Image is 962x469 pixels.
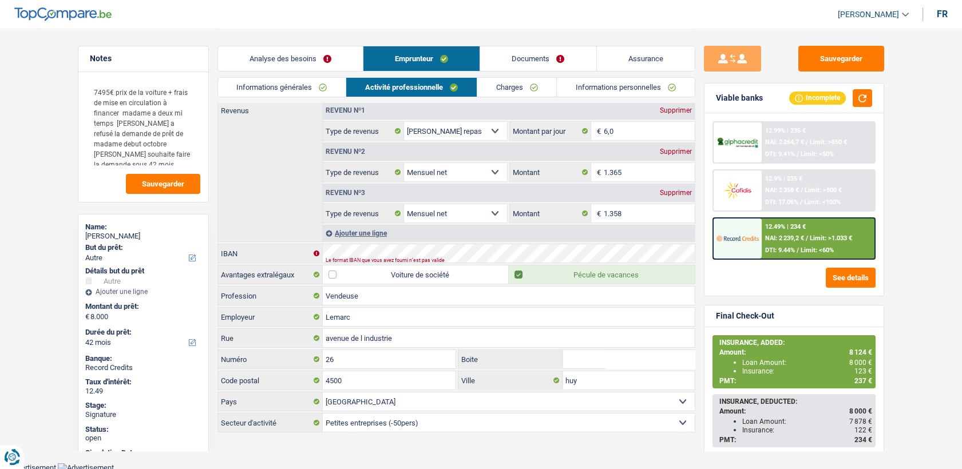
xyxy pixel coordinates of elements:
div: Supprimer [657,107,695,114]
label: Numéro [218,350,323,368]
label: IBAN [218,244,323,263]
div: Revenu nº2 [323,148,368,155]
a: Charges [477,78,557,97]
button: Sauvegarder [798,46,884,71]
span: NAI: 2 239,2 € [765,234,804,242]
label: Profession [218,287,323,305]
div: [PERSON_NAME] [85,232,201,241]
span: Limit: <50% [801,150,834,158]
div: Revenu nº1 [323,107,368,114]
img: TopCompare Logo [14,7,112,21]
div: Détails but du prêt [85,267,201,276]
span: 8 000 € [849,359,872,367]
div: Banque: [85,354,201,363]
span: € [591,204,604,222]
div: Loan Amount: [742,359,872,367]
span: / [797,150,799,158]
div: Insurance: [742,367,872,375]
div: INSURANCE, DEDUCTED: [719,398,872,406]
button: See details [826,268,876,288]
label: Ville [458,371,563,389]
span: DTI: 9.44% [765,247,795,254]
span: € [591,163,604,181]
label: Type de revenus [323,204,404,222]
div: Name: [85,222,201,232]
a: Analyse des besoins [218,46,363,71]
label: Employeur [218,308,323,326]
div: PMT: [719,436,872,444]
div: Supprimer [657,148,695,155]
div: open [85,434,201,443]
div: Amount: [719,407,872,415]
div: 12.49 [85,387,201,396]
span: Limit: <100% [804,198,841,206]
label: Rue [218,329,323,347]
span: 7 878 € [849,418,872,426]
span: € [85,312,89,321]
label: Revenus [218,101,322,114]
div: 12.99% | 235 € [765,127,806,134]
a: Documents [480,46,596,71]
span: NAI: 2 264,7 € [765,138,804,146]
span: Sauvegarder [142,180,184,188]
label: Montant du prêt: [85,302,199,311]
a: [PERSON_NAME] [829,5,909,24]
span: 123 € [854,367,872,375]
label: Boite [458,350,563,368]
label: Pécule de vacances [509,265,695,284]
div: 12.9% | 235 € [765,175,802,182]
label: Montant [510,204,591,222]
div: Revenu nº3 [323,189,368,196]
span: 122 € [854,426,872,434]
span: DTI: 9.41% [765,150,795,158]
div: Record Credits [85,363,201,372]
label: Voiture de société [323,265,509,284]
img: Record Credits [716,228,759,249]
a: Informations générales [218,78,346,97]
div: Simulation Date: [85,448,201,458]
div: Ajouter une ligne [85,288,201,296]
label: Montant [510,163,591,181]
div: INSURANCE, ADDED: [719,339,872,347]
label: Code postal [218,371,323,389]
span: Limit: >850 € [810,138,847,146]
div: Amount: [719,348,872,356]
div: Insurance: [742,426,872,434]
label: Type de revenus [323,122,404,140]
span: Limit: >1.033 € [810,234,852,242]
label: But du prêt: [85,243,199,252]
label: Pays [218,392,323,411]
label: Montant par jour [510,122,591,140]
span: Limit: <60% [801,247,834,254]
div: 12.49% | 234 € [765,223,806,230]
button: Sauvegarder [126,174,200,194]
a: Assurance [597,46,695,71]
span: / [806,234,808,242]
span: / [797,247,799,254]
label: Type de revenus [323,163,404,181]
span: 237 € [854,377,872,385]
div: PMT: [719,377,872,385]
div: Loan Amount: [742,418,872,426]
div: Supprimer [657,189,695,196]
span: DTI: 17.06% [765,198,798,206]
div: Status: [85,425,201,434]
img: Cofidis [716,180,759,201]
img: AlphaCredit [716,136,759,149]
span: / [801,186,803,194]
div: Signature [85,410,201,419]
span: 8 124 € [849,348,872,356]
div: Stage: [85,401,201,410]
a: Activité professionnelle [346,78,477,97]
span: [PERSON_NAME] [838,10,899,19]
h5: Notes [90,54,197,63]
label: Avantages extralégaux [218,265,323,284]
span: / [800,198,802,206]
span: NAI: 2 358 € [765,186,799,194]
span: 234 € [854,436,872,444]
span: 8 000 € [849,407,872,415]
a: Emprunteur [363,46,480,71]
div: fr [937,9,948,19]
div: Incomplete [789,92,846,104]
div: Viable banks [716,93,763,103]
